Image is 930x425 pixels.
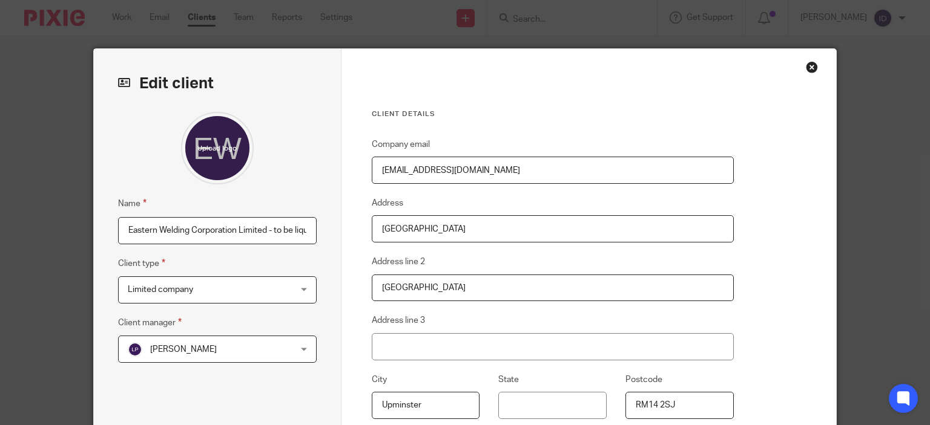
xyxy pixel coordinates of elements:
[372,109,734,119] h3: Client details
[118,196,147,210] label: Name
[118,73,317,94] h2: Edit client
[372,374,387,386] label: City
[118,256,165,270] label: Client type
[372,314,425,326] label: Address line 3
[128,342,142,357] img: svg%3E
[372,197,403,209] label: Address
[372,256,425,268] label: Address line 2
[372,138,430,151] label: Company email
[118,316,182,329] label: Client manager
[150,345,217,354] span: [PERSON_NAME]
[806,61,818,73] div: Close this dialog window
[498,374,519,386] label: State
[625,374,662,386] label: Postcode
[128,285,193,294] span: Limited company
